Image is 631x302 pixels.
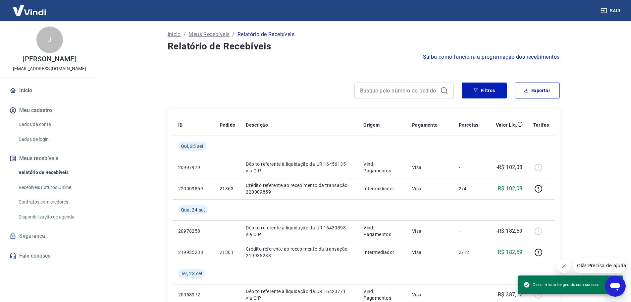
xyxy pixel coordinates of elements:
[412,164,448,171] p: Visa
[178,249,209,256] p: 219935238
[8,103,91,118] button: Meu cadastro
[16,166,91,179] a: Relatório de Recebíveis
[220,249,235,256] p: 21361
[16,195,91,209] a: Contratos com credores
[599,5,623,17] button: Sair
[178,228,209,234] p: 20978258
[363,122,380,128] p: Origem
[8,83,91,98] a: Início
[178,185,209,192] p: 220009859
[497,291,523,299] p: -R$ 387,12
[181,270,203,277] span: Ter, 23 set
[459,122,478,128] p: Parcelas
[168,40,560,53] h4: Relatório de Recebíveis
[573,258,626,273] iframe: Mensagem da empresa
[8,0,51,21] img: Vindi
[246,161,353,174] p: Débito referente à liquidação da UR 16456135 via CIP
[220,185,235,192] p: 21363
[459,185,478,192] p: 2/4
[178,122,183,128] p: ID
[181,143,204,150] span: Qui, 25 set
[459,228,478,234] p: -
[36,27,63,53] div: J
[246,182,353,195] p: Crédito referente ao recebimento da transação 220009859
[533,122,549,128] p: Tarifas
[16,133,91,146] a: Dados de login
[8,229,91,243] a: Segurança
[246,246,353,259] p: Crédito referente ao recebimento da transação 219935238
[178,291,209,298] p: 20958972
[363,288,401,301] p: Vindi Pagamentos
[232,30,235,38] p: /
[496,122,517,128] p: Valor Líq.
[237,30,294,38] p: Relatório de Recebíveis
[498,248,523,256] p: R$ 182,59
[363,161,401,174] p: Vindi Pagamentos
[16,181,91,194] a: Recebíveis Futuros Online
[523,281,601,288] span: O seu extrato foi gerado com sucesso!
[412,122,438,128] p: Pagamento
[462,83,507,98] button: Filtros
[246,224,353,238] p: Débito referente à liquidação da UR 16439398 via CIP
[498,185,523,193] p: R$ 102,08
[360,86,438,95] input: Busque pelo número do pedido
[459,291,478,298] p: -
[515,83,560,98] button: Exportar
[363,249,401,256] p: Intermediador
[13,65,86,72] p: [EMAIL_ADDRESS][DOMAIN_NAME]
[497,163,523,171] p: -R$ 102,08
[16,210,91,224] a: Disponibilização de agenda
[412,249,448,256] p: Visa
[184,30,186,38] p: /
[188,30,230,38] a: Meus Recebíveis
[497,227,523,235] p: -R$ 182,59
[459,249,478,256] p: 2/12
[412,228,448,234] p: Visa
[363,185,401,192] p: Intermediador
[605,275,626,297] iframe: Botão para abrir a janela de mensagens
[8,151,91,166] button: Meus recebíveis
[423,53,560,61] a: Saiba como funciona a programação dos recebimentos
[16,118,91,131] a: Dados da conta
[412,185,448,192] p: Visa
[181,207,205,213] span: Qua, 24 set
[246,122,268,128] p: Descrição
[557,260,570,273] iframe: Fechar mensagem
[220,122,235,128] p: Pedido
[178,164,209,171] p: 20997979
[246,288,353,301] p: Débito referente à liquidação da UR 16423771 via CIP
[363,224,401,238] p: Vindi Pagamentos
[23,56,76,63] p: [PERSON_NAME]
[168,30,181,38] a: Início
[412,291,448,298] p: Visa
[8,249,91,263] a: Fale conosco
[4,5,56,10] span: Olá! Precisa de ajuda?
[459,164,478,171] p: -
